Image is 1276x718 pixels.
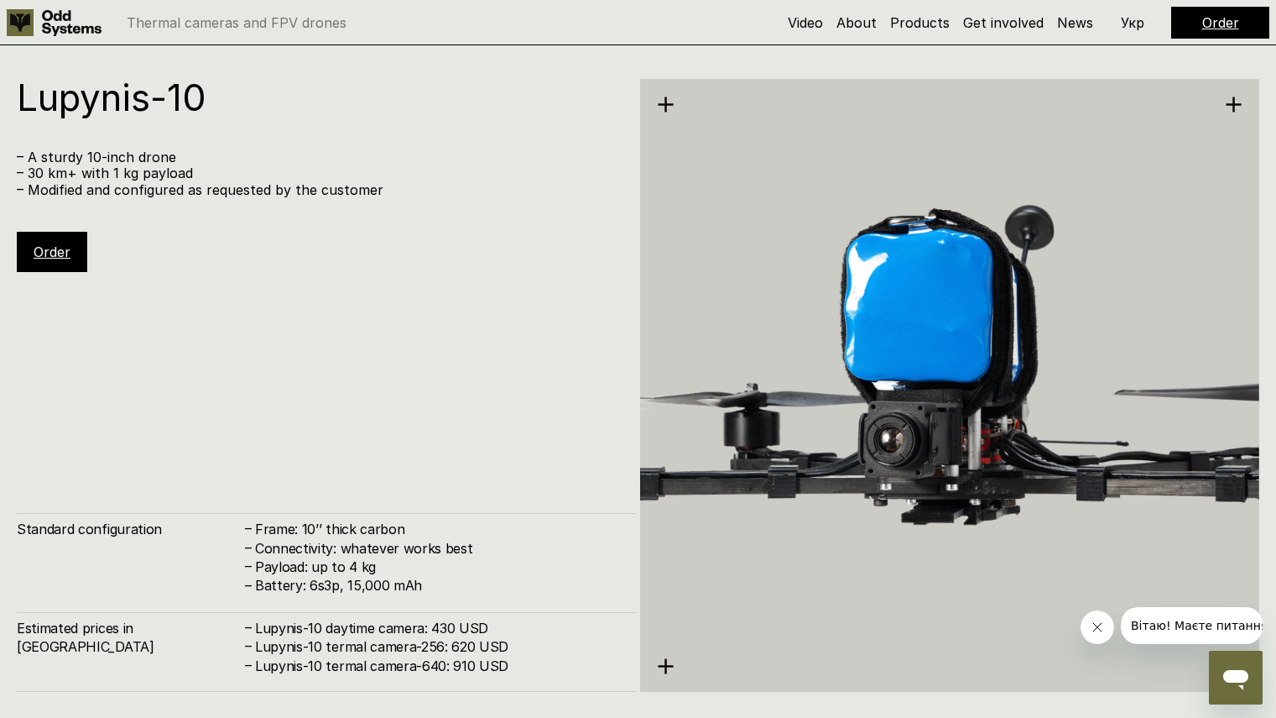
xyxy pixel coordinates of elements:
iframe: Message from company [1121,607,1263,644]
a: Products [890,14,950,31]
iframe: Button to launch messaging window [1209,651,1263,705]
h4: Lupynis-10 termal camera-640: 910 USD [255,657,620,675]
p: Укр [1121,16,1144,29]
h4: – [245,618,252,637]
a: About [836,14,877,31]
h4: Standard configuration [17,520,243,538]
h4: – [245,575,252,594]
h4: – [245,538,252,557]
h4: Payload: up to 4 kg [255,558,620,576]
p: – 30 km+ with 1 kg payload [17,165,620,181]
h4: Estimated prices in [GEOGRAPHIC_DATA] [17,619,243,657]
iframe: Close message [1081,611,1114,644]
a: Get involved [963,14,1044,31]
h4: Connectivity: whatever works best [255,539,620,558]
a: News [1057,14,1093,31]
h4: Battery: 6s3p, 15,000 mAh [255,576,620,595]
h4: – [245,637,252,655]
a: Order [1202,14,1239,31]
a: Video [788,14,823,31]
p: – Modified and configured as requested by the customer [17,182,620,198]
a: Order [34,244,70,260]
h4: Lupynis-10 daytime camera: 430 USD [255,619,620,637]
h4: Lupynis-10 termal camera-256: 620 USD [255,637,620,656]
h1: Lupynis-10 [17,79,620,116]
span: Вітаю! Маєте питання? [10,12,154,25]
h4: – [245,557,252,575]
h4: – [245,656,252,674]
p: Thermal cameras and FPV drones [127,16,346,29]
h4: Frame: 10’’ thick carbon [255,520,620,538]
p: – A sturdy 10-inch drone [17,149,620,165]
h4: – [245,519,252,537]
